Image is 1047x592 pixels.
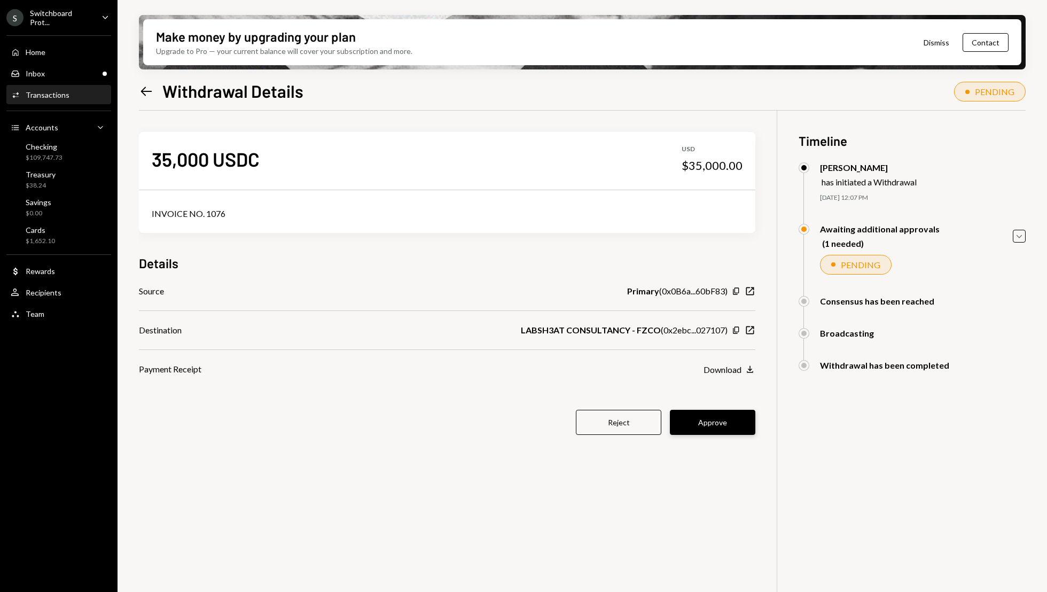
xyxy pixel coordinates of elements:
[152,147,260,171] div: 35,000 USDC
[26,237,55,246] div: $1,652.10
[139,285,164,298] div: Source
[6,167,111,192] a: Treasury$38.24
[6,42,111,61] a: Home
[820,296,934,306] div: Consensus has been reached
[139,363,201,376] div: Payment Receipt
[26,225,55,235] div: Cards
[30,9,93,27] div: Switchboard Prot...
[627,285,728,298] div: ( 0x0B6a...60bF83 )
[820,193,1026,202] div: [DATE] 12:07 PM
[26,209,51,218] div: $0.00
[975,87,1014,97] div: PENDING
[682,145,743,154] div: USD
[26,267,55,276] div: Rewards
[156,45,412,57] div: Upgrade to Pro — your current balance will cover your subscription and more.
[682,158,743,173] div: $35,000.00
[6,139,111,165] a: Checking$109,747.73
[841,260,880,270] div: PENDING
[6,194,111,220] a: Savings$0.00
[156,28,356,45] div: Make money by upgrading your plan
[704,364,755,376] button: Download
[6,304,111,323] a: Team
[139,254,178,272] h3: Details
[963,33,1009,52] button: Contact
[26,198,51,207] div: Savings
[799,132,1026,150] h3: Timeline
[152,207,743,220] div: INVOICE NO. 1076
[576,410,661,435] button: Reject
[6,64,111,83] a: Inbox
[521,324,728,337] div: ( 0x2ebc...027107 )
[26,90,69,99] div: Transactions
[6,283,111,302] a: Recipients
[627,285,659,298] b: Primary
[162,80,303,102] h1: Withdrawal Details
[26,153,62,162] div: $109,747.73
[820,328,874,338] div: Broadcasting
[822,238,940,248] div: (1 needed)
[139,324,182,337] div: Destination
[670,410,755,435] button: Approve
[26,181,56,190] div: $38.24
[26,170,56,179] div: Treasury
[26,123,58,132] div: Accounts
[521,324,661,337] b: LABSH3AT CONSULTANCY - FZCO
[26,288,61,297] div: Recipients
[26,48,45,57] div: Home
[820,224,940,234] div: Awaiting additional approvals
[820,162,917,173] div: [PERSON_NAME]
[6,261,111,281] a: Rewards
[26,309,44,318] div: Team
[822,177,917,187] div: has initiated a Withdrawal
[704,364,741,375] div: Download
[6,118,111,137] a: Accounts
[910,30,963,55] button: Dismiss
[26,69,45,78] div: Inbox
[6,9,24,26] div: S
[6,222,111,248] a: Cards$1,652.10
[820,360,949,370] div: Withdrawal has been completed
[26,142,62,151] div: Checking
[6,85,111,104] a: Transactions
